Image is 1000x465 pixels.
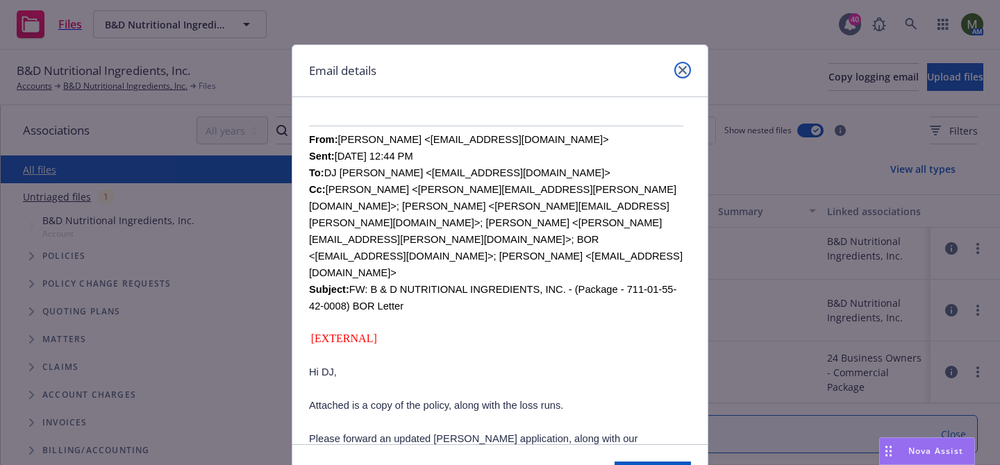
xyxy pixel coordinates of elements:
b: Sent: [309,151,335,162]
b: From: [309,134,338,145]
font: [PERSON_NAME] <[EMAIL_ADDRESS][DOMAIN_NAME]> [DATE] 12:44 PM DJ [PERSON_NAME] <[EMAIL_ADDRESS][DO... [309,134,683,312]
b: To: [309,167,324,178]
span: Attached is a copy of the policy, along with the loss runs. [309,400,563,411]
div: Drag to move [880,438,897,464]
button: Nova Assist [879,437,975,465]
div: [EXTERNAL] [309,330,691,347]
span: Hi DJ, [309,366,337,378]
span: Nova Assist [908,445,963,457]
b: Subject: [309,284,349,295]
span: Please forward an updated [PERSON_NAME] application, along with our Multinational for the [DATE] ... [309,433,637,461]
b: Cc: [309,184,326,195]
span: [PHONE_NUMBER] [309,100,403,112]
h1: Email details [309,62,376,80]
a: close [674,62,691,78]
